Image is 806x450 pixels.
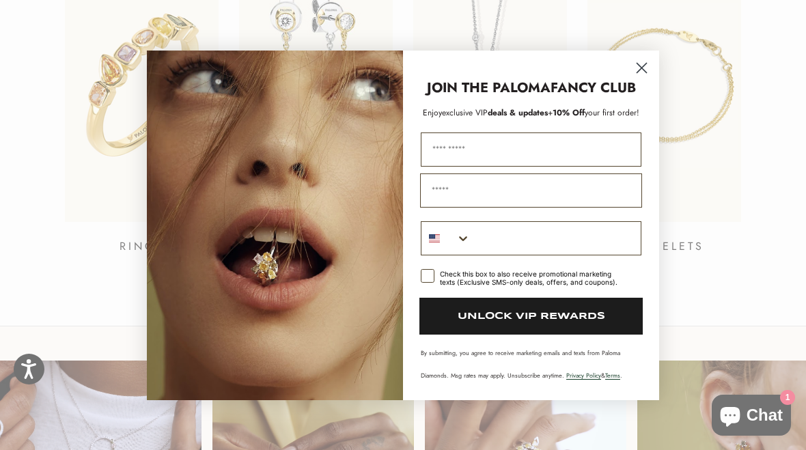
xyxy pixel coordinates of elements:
span: exclusive VIP [442,107,488,119]
button: Close dialog [630,56,654,80]
button: UNLOCK VIP REWARDS [419,298,643,335]
span: + your first order! [548,107,639,119]
img: United States [429,233,440,244]
input: First Name [421,132,641,167]
p: By submitting, you agree to receive marketing emails and texts from Paloma Diamonds. Msg rates ma... [421,348,641,380]
span: & . [566,371,622,380]
a: Terms [605,371,620,380]
strong: FANCY CLUB [551,78,636,98]
span: Enjoy [423,107,442,119]
button: Search Countries [421,222,471,255]
div: Check this box to also receive promotional marketing texts (Exclusive SMS-only deals, offers, and... [440,270,625,286]
span: 10% Off [553,107,585,119]
span: deals & updates [442,107,548,119]
a: Privacy Policy [566,371,601,380]
input: Email [420,173,642,208]
img: Loading... [147,51,403,400]
strong: JOIN THE PALOMA [427,78,551,98]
